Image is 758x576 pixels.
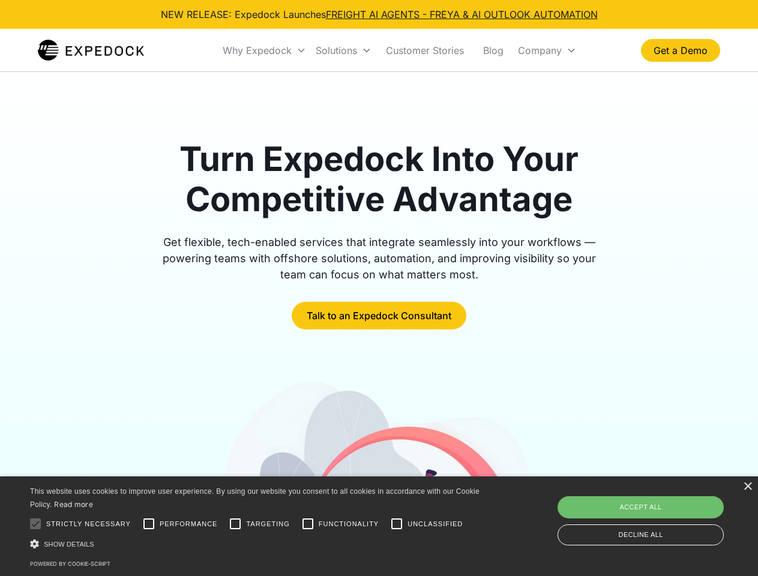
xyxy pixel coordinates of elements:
[30,487,480,509] span: This website uses cookies to improve user experience. By using our website you consent to all coo...
[223,44,292,56] div: Why Expedock
[513,30,581,71] div: Company
[246,519,289,529] span: Targeting
[474,30,513,71] a: Blog
[319,519,379,529] span: Functionality
[641,39,720,62] a: Get a Demo
[376,30,474,71] a: Customer Stories
[326,8,598,20] a: FREIGHT AI AGENTS - FREYA & AI OUTLOOK AUTOMATION
[38,38,144,62] img: Expedock Logo
[518,44,562,56] div: Company
[160,519,218,529] span: Performance
[44,541,94,548] span: Show details
[292,302,466,329] a: Talk to an Expedock Consultant
[46,519,131,529] span: Strictly necessary
[316,44,357,56] div: Solutions
[408,519,463,529] span: Unclassified
[218,30,311,71] div: Why Expedock
[54,500,93,509] a: Read more
[311,30,376,71] div: Solutions
[30,538,484,550] div: Show details
[161,7,598,22] div: NEW RELEASE: Expedock Launches
[30,560,110,567] a: Powered by cookie-script
[149,234,610,283] div: Get flexible, tech-enabled services that integrate seamlessly into your workflows — powering team...
[149,139,610,220] h1: Turn Expedock Into Your Competitive Advantage
[38,38,144,62] a: home
[558,446,758,576] iframe: Chat Widget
